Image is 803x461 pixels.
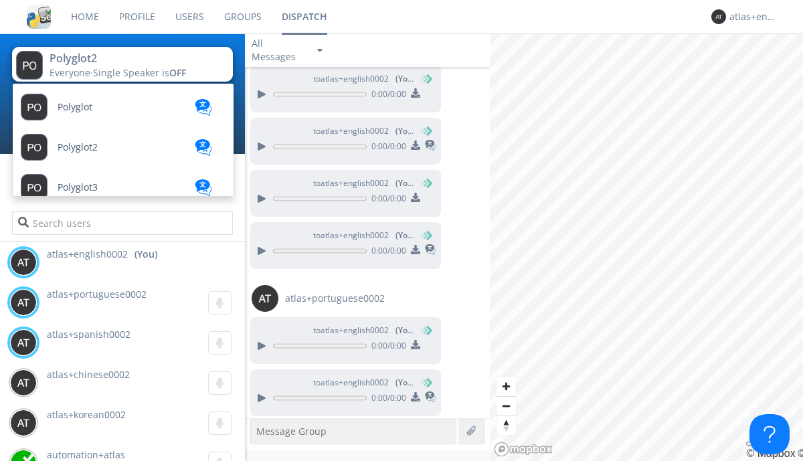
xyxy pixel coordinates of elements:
[425,389,436,407] span: This is a translated message
[47,408,126,421] span: atlas+korean0002
[313,177,414,189] span: to atlas+english0002
[411,340,420,349] img: download media button
[47,248,128,261] span: atlas+english0002
[497,377,516,396] button: Zoom in
[497,416,516,435] button: Reset bearing to north
[47,448,125,461] span: automation+atlas
[711,9,726,24] img: 373638.png
[313,229,414,242] span: to atlas+english0002
[494,442,553,457] a: Mapbox logo
[367,141,406,155] span: 0:00 / 0:00
[746,448,795,459] a: Mapbox
[411,245,420,254] img: download media button
[313,73,414,85] span: to atlas+english0002
[317,49,323,52] img: caret-down-sm.svg
[252,285,278,312] img: 373638.png
[313,377,414,389] span: to atlas+english0002
[12,83,234,197] ul: Polyglot2Everyone·Single Speaker isOFF
[252,37,305,64] div: All Messages
[729,10,780,23] div: atlas+english0002
[395,125,416,136] span: (You)
[193,139,213,156] img: translation-blue.svg
[12,211,232,235] input: Search users
[27,5,51,29] img: cddb5a64eb264b2086981ab96f4c1ba7
[10,329,37,356] img: 373638.png
[425,391,436,402] img: translated-message
[497,397,516,416] span: Zoom out
[367,245,406,260] span: 0:00 / 0:00
[58,102,92,112] span: Polyglot
[411,392,420,401] img: download media button
[193,99,213,116] img: translation-blue.svg
[411,88,420,98] img: download media button
[367,193,406,207] span: 0:00 / 0:00
[10,249,37,276] img: 373638.png
[47,328,130,341] span: atlas+spanish0002
[169,66,186,79] span: OFF
[411,141,420,150] img: download media button
[749,414,790,454] iframe: Toggle Customer Support
[93,66,186,79] span: Single Speaker is
[50,66,200,80] div: Everyone ·
[367,392,406,407] span: 0:00 / 0:00
[193,179,213,196] img: translation-blue.svg
[58,183,98,193] span: Polyglot3
[47,288,147,300] span: atlas+portuguese0002
[497,396,516,416] button: Zoom out
[395,229,416,241] span: (You)
[16,51,43,80] img: 373638.png
[47,368,130,381] span: atlas+chinese0002
[10,289,37,316] img: 373638.png
[10,409,37,436] img: 373638.png
[425,244,436,255] img: translated-message
[58,143,98,153] span: Polyglot2
[367,340,406,355] span: 0:00 / 0:00
[367,88,406,103] span: 0:00 / 0:00
[395,325,416,336] span: (You)
[411,193,420,202] img: download media button
[313,325,414,337] span: to atlas+english0002
[425,242,436,260] span: This is a translated message
[425,140,436,151] img: translated-message
[285,292,385,305] span: atlas+portuguese0002
[50,51,200,66] div: Polyglot2
[135,248,157,261] div: (You)
[395,377,416,388] span: (You)
[395,177,416,189] span: (You)
[12,47,232,82] button: Polyglot2Everyone·Single Speaker isOFF
[395,73,416,84] span: (You)
[10,369,37,396] img: 373638.png
[313,125,414,137] span: to atlas+english0002
[746,442,757,446] button: Toggle attribution
[425,138,436,155] span: This is a translated message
